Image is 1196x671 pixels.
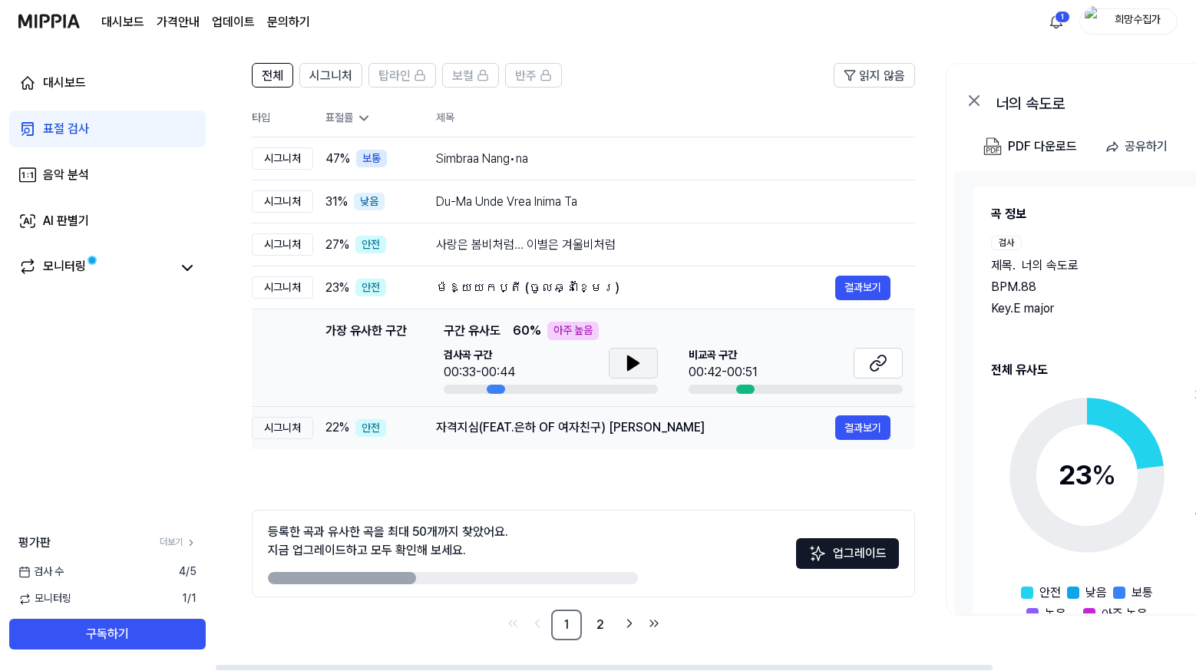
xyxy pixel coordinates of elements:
img: PDF Download [983,137,1002,156]
button: 구독하기 [9,619,206,650]
button: 알림1 [1044,9,1069,34]
div: 사랑은 봄비처럼... 이별은 겨울비처럼 [436,236,890,254]
div: 모니터링 [43,257,86,279]
button: 결과보기 [835,415,890,440]
div: 보통 [356,150,387,168]
div: Simbraa Nang•na [436,150,890,168]
nav: pagination [252,610,915,640]
span: 평가판 [18,534,51,552]
img: 알림 [1047,12,1065,31]
span: 비교곡 구간 [689,348,758,363]
a: 표절 검사 [9,111,206,147]
a: 가격안내 [157,13,200,31]
div: 시그니처 [252,417,313,440]
a: 1 [551,610,582,640]
div: 안전 [355,279,386,297]
button: profile희망수집가 [1079,8,1178,35]
a: Go to last page [643,613,665,634]
span: 31 % [325,193,348,211]
div: AI 판별기 [43,212,89,230]
span: 읽지 않음 [859,67,905,85]
a: 모니터링 [18,257,172,279]
div: 1 [1055,11,1070,23]
a: 문의하기 [267,13,310,31]
a: 업데이트 [212,13,255,31]
span: 제목 . [991,256,1016,275]
div: PDF 다운로드 [1008,137,1077,157]
div: 시그니처 [252,276,313,299]
span: 검사 수 [18,564,64,580]
span: 47 % [325,150,350,168]
span: 모니터링 [18,591,71,607]
div: 공유하기 [1125,137,1168,157]
th: 타입 [252,100,313,137]
span: 60 % [513,322,541,340]
div: 표절률 [325,111,411,126]
div: 시그니처 [252,233,313,256]
div: 음악 분석 [43,166,89,184]
div: 등록한 곡과 유사한 곡을 최대 50개까지 찾았어요. 지금 업그레이드하고 모두 확인해 보세요. [268,523,508,560]
a: 더보기 [160,536,197,549]
div: 낮음 [354,193,385,211]
span: 4 / 5 [179,564,197,580]
button: 보컬 [442,63,499,88]
a: 대시보드 [9,64,206,101]
span: 23 % [325,279,349,297]
div: 대시보드 [43,74,86,92]
button: 전체 [252,63,293,88]
span: 너의 속도로 [1022,256,1079,275]
img: Sparkles [808,544,827,563]
a: Go to next page [619,613,640,634]
span: 검사곡 구간 [444,348,515,363]
span: 27 % [325,236,349,254]
th: 제목 [436,100,915,137]
span: 보컬 [452,67,474,85]
span: 안전 [1039,583,1061,602]
button: 업그레이드 [796,538,899,569]
button: 시그니처 [299,63,362,88]
a: 대시보드 [101,13,144,31]
a: Go to previous page [527,613,548,634]
span: 전체 [262,67,283,85]
span: 탑라인 [378,67,411,85]
div: 시그니처 [252,147,313,170]
div: 표절 검사 [43,120,89,138]
a: Go to first page [502,613,524,634]
a: Sparkles업그레이드 [796,551,899,566]
span: 반주 [515,67,537,85]
img: profile [1085,6,1103,37]
div: 00:42-00:51 [689,363,758,382]
span: 22 % [325,418,349,437]
div: 가장 유사한 구간 [325,322,407,394]
div: ម៉ែឱ្យយកប្តី (ចូលឆ្នាំខ្មែរ) [436,279,835,297]
div: Key. E major [991,299,1172,318]
span: 보통 [1132,583,1153,602]
div: Du-Ma Unde Vrea Inima Ta [436,193,890,211]
div: 자격지심(FEAT.은하 OF 여자친구) [PERSON_NAME] [436,418,835,437]
button: 반주 [505,63,562,88]
button: 결과보기 [835,276,890,300]
button: 공유하기 [1099,131,1180,162]
div: 안전 [355,419,386,438]
div: BPM. 88 [991,278,1172,296]
div: 00:33-00:44 [444,363,515,382]
div: 안전 [355,236,386,254]
span: 낮음 [1085,583,1107,602]
span: 구간 유사도 [444,322,501,340]
span: 1 / 1 [182,591,197,607]
div: 희망수집가 [1108,12,1168,29]
div: 검사 [991,236,1022,250]
span: 높음 [1045,605,1066,623]
span: % [1092,458,1116,491]
div: 아주 높음 [547,322,599,340]
a: 음악 분석 [9,157,206,193]
a: 2 [585,610,616,640]
span: 아주 높음 [1102,605,1148,623]
button: 탑라인 [368,63,436,88]
a: AI 판별기 [9,203,206,240]
button: PDF 다운로드 [980,131,1080,162]
div: 시그니처 [252,190,313,213]
div: 23 [1059,454,1116,496]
